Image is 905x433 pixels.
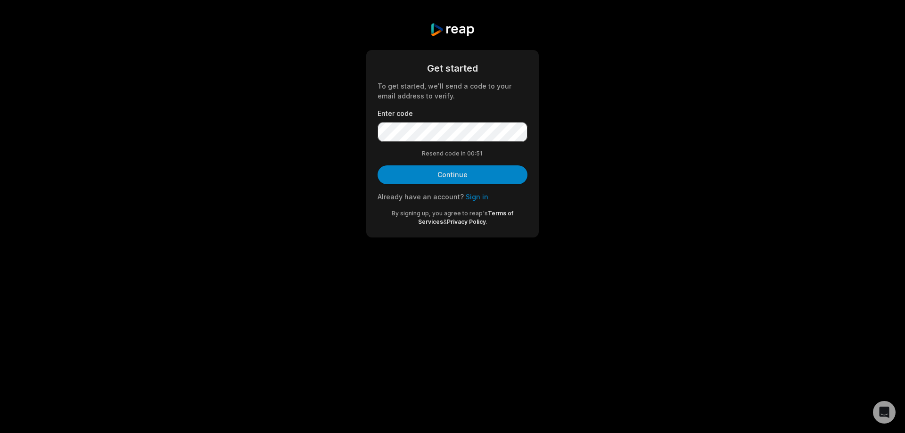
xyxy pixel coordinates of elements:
[873,401,896,424] div: Open Intercom Messenger
[430,23,475,37] img: reap
[378,61,527,75] div: Get started
[378,165,527,184] button: Continue
[392,210,488,217] span: By signing up, you agree to reap's
[378,193,464,201] span: Already have an account?
[378,149,527,158] div: Resend code in 00:
[418,210,514,225] a: Terms of Services
[378,81,527,101] div: To get started, we'll send a code to your email address to verify.
[486,218,487,225] span: .
[378,108,527,118] label: Enter code
[466,193,488,201] a: Sign in
[443,218,447,225] span: &
[447,218,486,225] a: Privacy Policy
[476,149,484,158] span: 51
